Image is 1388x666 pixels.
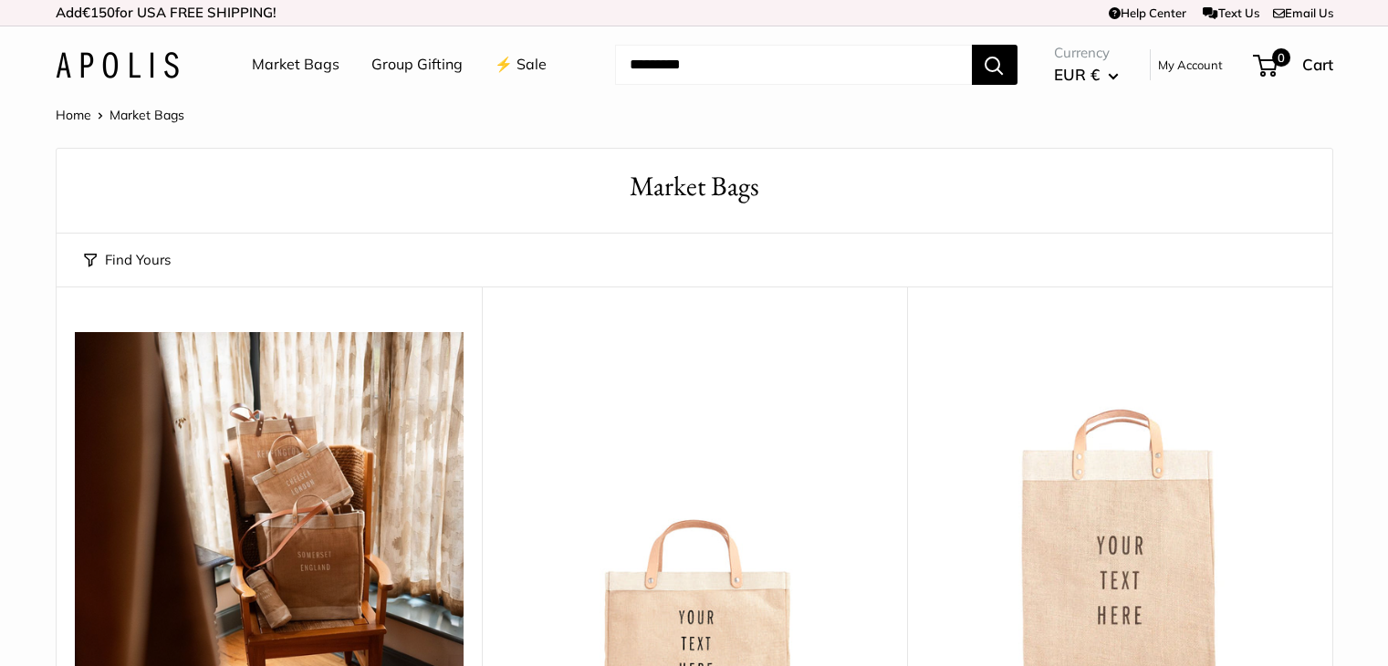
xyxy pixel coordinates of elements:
[972,45,1018,85] button: Search
[1109,5,1186,20] a: Help Center
[56,52,179,78] img: Apolis
[495,51,547,78] a: ⚡️ Sale
[56,103,184,127] nav: Breadcrumb
[371,51,463,78] a: Group Gifting
[84,167,1305,206] h1: Market Bags
[56,107,91,123] a: Home
[1302,55,1333,74] span: Cart
[82,4,115,21] span: €150
[1054,65,1100,84] span: EUR €
[1255,50,1333,79] a: 0 Cart
[1273,5,1333,20] a: Email Us
[1203,5,1258,20] a: Text Us
[110,107,184,123] span: Market Bags
[615,45,972,85] input: Search...
[1271,48,1289,67] span: 0
[1054,40,1119,66] span: Currency
[1054,60,1119,89] button: EUR €
[252,51,339,78] a: Market Bags
[84,247,171,273] button: Find Yours
[1158,54,1223,76] a: My Account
